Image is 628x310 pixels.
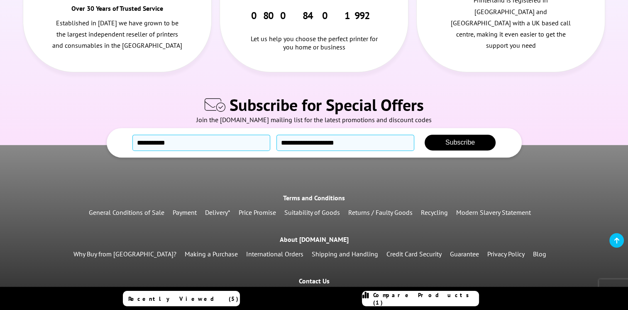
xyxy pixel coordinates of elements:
[425,135,496,150] button: Subscribe
[185,250,238,258] a: Making a Purchase
[239,208,276,217] a: Price Promise
[450,250,479,258] a: Guarantee
[386,250,442,258] a: Credit Card Security
[246,250,303,258] a: International Orders
[89,208,164,217] a: General Conditions of Sale
[128,295,239,303] span: Recently Viewed (5)
[362,291,479,306] a: Compare Products (1)
[373,291,479,306] span: Compare Products (1)
[123,291,240,306] a: Recently Viewed (5)
[73,250,176,258] a: Why Buy from [GEOGRAPHIC_DATA]?
[205,208,230,217] a: Delivery*
[348,208,413,217] a: Returns / Faulty Goods
[51,17,183,52] p: Established in [DATE] we have grown to be the largest independent reseller of printers and consum...
[445,139,475,146] span: Subscribe
[533,250,546,258] a: Blog
[251,9,377,22] a: 0800 840 1992
[421,208,448,217] a: Recycling
[456,208,531,217] a: Modern Slavery Statement
[70,3,164,17] div: Over 30 Years of Trusted Service
[487,250,525,258] a: Privacy Policy
[312,250,378,258] a: Shipping and Handling
[173,208,197,217] a: Payment
[248,22,380,51] div: Let us help you choose the perfect printer for you home or business
[4,116,624,128] div: Join the [DOMAIN_NAME] mailing list for the latest promotions and discount codes
[230,94,424,116] span: Subscribe for Special Offers
[284,208,340,217] a: Suitability of Goods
